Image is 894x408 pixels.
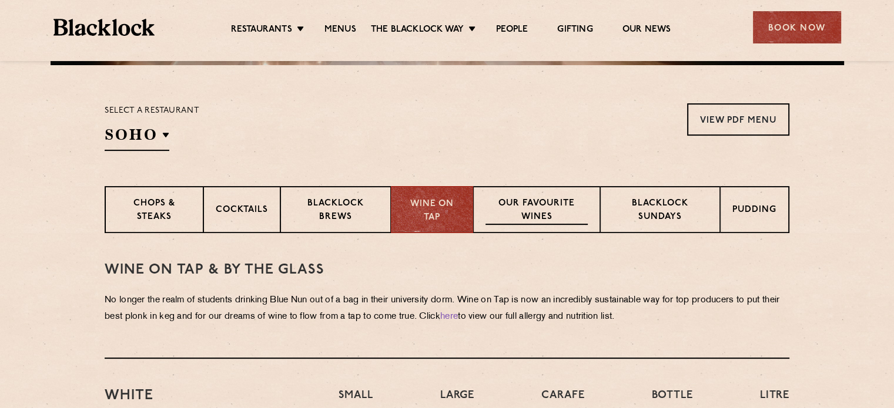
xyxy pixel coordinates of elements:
[403,198,461,224] p: Wine on Tap
[622,24,671,37] a: Our News
[371,24,464,37] a: The Blacklock Way
[687,103,789,136] a: View PDF Menu
[105,103,199,119] p: Select a restaurant
[216,204,268,218] p: Cocktails
[105,388,321,403] h3: White
[496,24,528,37] a: People
[118,197,191,225] p: Chops & Steaks
[105,262,789,278] h3: WINE on tap & by the glass
[105,292,789,325] p: No longer the realm of students drinking Blue Nun out of a bag in their university dorm. Wine on ...
[105,124,169,151] h2: SOHO
[324,24,356,37] a: Menus
[557,24,592,37] a: Gifting
[612,197,708,225] p: Blacklock Sundays
[440,312,458,321] a: here
[753,11,841,43] div: Book Now
[53,19,155,36] img: BL_Textured_Logo-footer-cropped.svg
[293,197,379,225] p: Blacklock Brews
[231,24,292,37] a: Restaurants
[485,197,587,225] p: Our favourite wines
[732,204,776,218] p: Pudding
